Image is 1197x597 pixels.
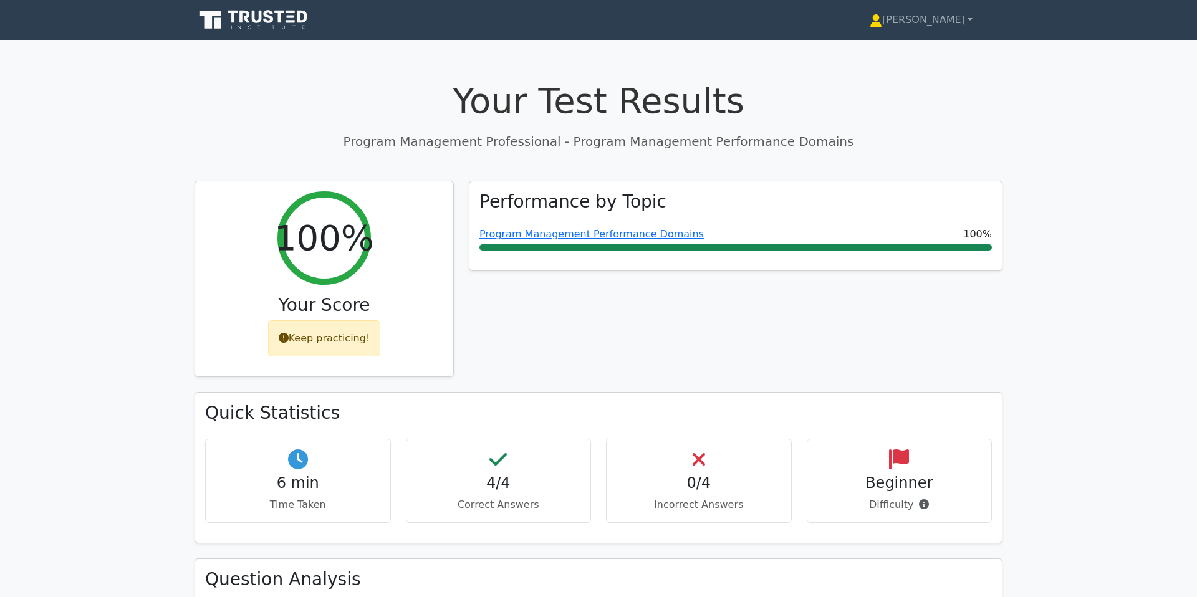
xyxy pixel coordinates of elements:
h4: 0/4 [617,474,781,492]
h4: 4/4 [416,474,581,492]
h2: 100% [274,217,374,259]
span: 100% [963,227,992,242]
h3: Quick Statistics [205,403,992,424]
div: Keep practicing! [268,320,381,356]
h3: Performance by Topic [479,191,666,213]
p: Difficulty [817,497,982,512]
p: Incorrect Answers [617,497,781,512]
p: Program Management Professional - Program Management Performance Domains [195,132,1002,151]
p: Correct Answers [416,497,581,512]
h4: Beginner [817,474,982,492]
h4: 6 min [216,474,380,492]
p: Time Taken [216,497,380,512]
a: [PERSON_NAME] [840,7,1002,32]
a: Program Management Performance Domains [479,228,704,240]
h3: Question Analysis [205,569,992,590]
h1: Your Test Results [195,80,1002,122]
h3: Your Score [205,295,443,316]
